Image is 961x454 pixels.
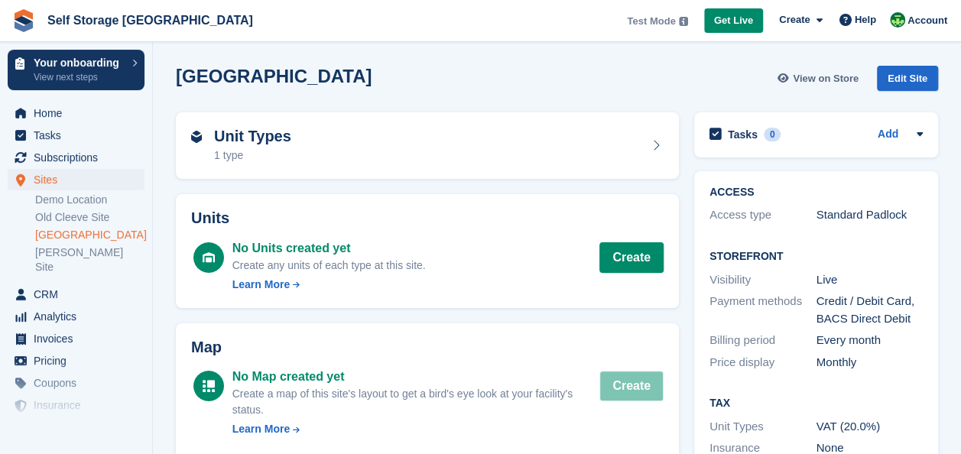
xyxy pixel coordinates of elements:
[34,284,125,305] span: CRM
[8,328,144,349] a: menu
[679,17,688,26] img: icon-info-grey-7440780725fd019a000dd9b08b2336e03edf1995a4989e88bcd33f0948082b44.svg
[176,66,372,86] h2: [GEOGRAPHIC_DATA]
[8,394,144,416] a: menu
[8,350,144,371] a: menu
[877,66,938,91] div: Edit Site
[35,245,144,274] a: [PERSON_NAME] Site
[8,417,144,438] a: menu
[8,102,144,124] a: menu
[232,277,426,293] a: Learn More
[191,339,664,356] h2: Map
[890,12,905,28] img: Mackenzie Wells
[34,306,125,327] span: Analytics
[709,186,923,199] h2: ACCESS
[35,210,144,225] a: Old Cleeve Site
[817,332,924,349] div: Every month
[817,271,924,289] div: Live
[35,193,144,207] a: Demo Location
[8,306,144,327] a: menu
[203,252,215,263] img: unit-icn-white-d235c252c4782ee186a2df4c2286ac11bc0d7b43c5caf8ab1da4ff888f7e7cf9.svg
[176,112,679,180] a: Unit Types 1 type
[817,206,924,224] div: Standard Padlock
[855,12,876,28] span: Help
[709,293,817,327] div: Payment methods
[793,71,859,86] span: View on Store
[34,70,125,84] p: View next steps
[34,147,125,168] span: Subscriptions
[41,8,259,33] a: Self Storage [GEOGRAPHIC_DATA]
[709,354,817,371] div: Price display
[8,372,144,394] a: menu
[709,397,923,410] h2: Tax
[704,8,763,34] a: Get Live
[764,128,781,141] div: 0
[191,209,664,227] h2: Units
[8,284,144,305] a: menu
[214,128,291,145] h2: Unit Types
[191,131,202,143] img: unit-type-icn-2b2737a686de81e16bb02015468b77c625bbabd49415b5ef34ead5e3b44a266d.svg
[34,57,125,68] p: Your onboarding
[232,258,426,274] div: Create any units of each type at this site.
[34,125,125,146] span: Tasks
[878,126,898,144] a: Add
[12,9,35,32] img: stora-icon-8386f47178a22dfd0bd8f6a31ec36ba5ce8667c1dd55bd0f319d3a0aa187defe.svg
[728,128,758,141] h2: Tasks
[775,66,865,91] a: View on Store
[232,368,600,386] div: No Map created yet
[709,332,817,349] div: Billing period
[34,372,125,394] span: Coupons
[627,14,675,29] span: Test Mode
[8,147,144,168] a: menu
[817,354,924,371] div: Monthly
[8,125,144,146] a: menu
[34,350,125,371] span: Pricing
[709,251,923,263] h2: Storefront
[34,169,125,190] span: Sites
[35,228,144,242] a: [GEOGRAPHIC_DATA]
[232,421,600,437] a: Learn More
[232,277,290,293] div: Learn More
[8,50,144,90] a: Your onboarding View next steps
[907,13,947,28] span: Account
[34,394,125,416] span: Insurance
[599,242,664,273] button: Create
[779,12,810,28] span: Create
[8,169,144,190] a: menu
[203,380,215,392] img: map-icn-white-8b231986280072e83805622d3debb4903e2986e43859118e7b4002611c8ef794.svg
[599,371,664,401] button: Create
[817,293,924,327] div: Credit / Debit Card, BACS Direct Debit
[232,239,426,258] div: No Units created yet
[709,271,817,289] div: Visibility
[232,421,290,437] div: Learn More
[34,417,125,438] span: Settings
[34,328,125,349] span: Invoices
[709,418,817,436] div: Unit Types
[232,386,600,418] div: Create a map of this site's layout to get a bird's eye look at your facility's status.
[34,102,125,124] span: Home
[817,418,924,436] div: VAT (20.0%)
[714,13,753,28] span: Get Live
[214,148,291,164] div: 1 type
[877,66,938,97] a: Edit Site
[709,206,817,224] div: Access type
